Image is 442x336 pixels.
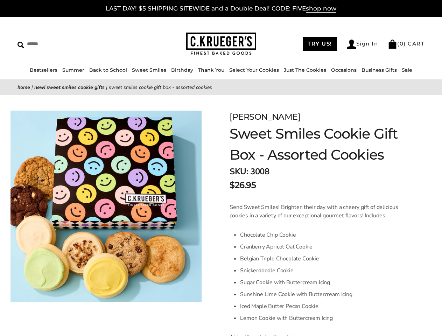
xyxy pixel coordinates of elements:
li: Lemon Cookie with Buttercream Icing [240,312,407,324]
a: Home [17,84,30,91]
img: Bag [388,40,397,49]
img: Sweet Smiles Cookie Gift Box - Assorted Cookies [10,111,202,302]
span: | [31,84,33,91]
a: TRY US! [303,37,337,51]
h1: Sweet Smiles Cookie Gift Box - Assorted Cookies [230,123,407,165]
li: Belgian Triple Chocolate Cookie [240,253,407,265]
li: Sunshine Lime Cookie with Buttercream Icing [240,288,407,300]
span: $26.95 [230,179,256,191]
span: 0 [400,40,404,47]
a: LAST DAY! $5 SHIPPING SITEWIDE and a Double Deal! CODE: FIVEshop now [106,5,336,13]
a: Business Gifts [362,67,397,73]
a: Sign In [347,40,378,49]
li: Iced Maple Butter Pecan Cookie [240,300,407,312]
p: Send Sweet Smiles! Brighten their day with a cheery gift of delicious cookies in a variety of our... [230,203,407,220]
img: C.KRUEGER'S [186,33,256,55]
li: Snickerdoodle Cookie [240,265,407,276]
span: | [106,84,107,91]
a: Sale [402,67,412,73]
img: Account [347,40,356,49]
strong: SKU: [230,166,248,177]
div: [PERSON_NAME] [230,111,407,123]
li: Cranberry Apricot Oat Cookie [240,241,407,253]
nav: breadcrumbs [17,83,425,91]
a: Select Your Cookies [229,67,279,73]
a: Birthday [171,67,193,73]
img: Search [17,42,24,48]
span: 3008 [250,166,269,177]
a: Bestsellers [30,67,57,73]
a: Just The Cookies [284,67,326,73]
span: shop now [306,5,336,13]
span: Sweet Smiles Cookie Gift Box - Assorted Cookies [109,84,212,91]
a: Back to School [89,67,127,73]
a: Summer [62,67,84,73]
a: NEW! Sweet Smiles Cookie Gifts [34,84,105,91]
a: Thank You [198,67,224,73]
input: Search [17,38,111,49]
a: Sweet Smiles [132,67,166,73]
a: Occasions [331,67,357,73]
li: Chocolate Chip Cookie [240,229,407,241]
a: (0) CART [388,40,425,47]
li: Sugar Cookie with Buttercream Icing [240,276,407,288]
